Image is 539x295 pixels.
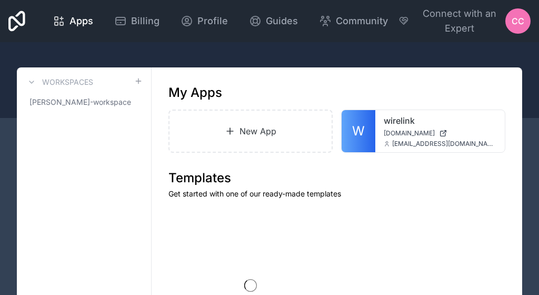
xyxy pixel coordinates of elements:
span: Profile [197,14,228,28]
span: Apps [69,14,93,28]
span: CC [512,15,524,27]
h1: My Apps [168,84,222,101]
a: [DOMAIN_NAME] [384,129,496,137]
span: Connect with an Expert [413,6,505,36]
button: Connect with an Expert [398,6,505,36]
span: Billing [131,14,159,28]
h3: Workspaces [42,77,93,87]
a: Profile [172,9,236,33]
span: Guides [266,14,298,28]
a: Apps [44,9,102,33]
a: [PERSON_NAME]-workspace [25,93,143,112]
a: New App [168,110,333,153]
a: wirelink [384,114,496,127]
p: Get started with one of our ready-made templates [168,189,505,199]
h1: Templates [168,170,505,186]
span: W [352,123,365,140]
a: Guides [241,9,306,33]
span: [DOMAIN_NAME] [384,129,435,137]
a: Community [311,9,396,33]
span: [EMAIL_ADDRESS][DOMAIN_NAME] [392,140,496,148]
a: Workspaces [25,76,93,88]
a: Billing [106,9,168,33]
span: Community [336,14,388,28]
span: [PERSON_NAME]-workspace [29,97,131,107]
a: W [342,110,375,152]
